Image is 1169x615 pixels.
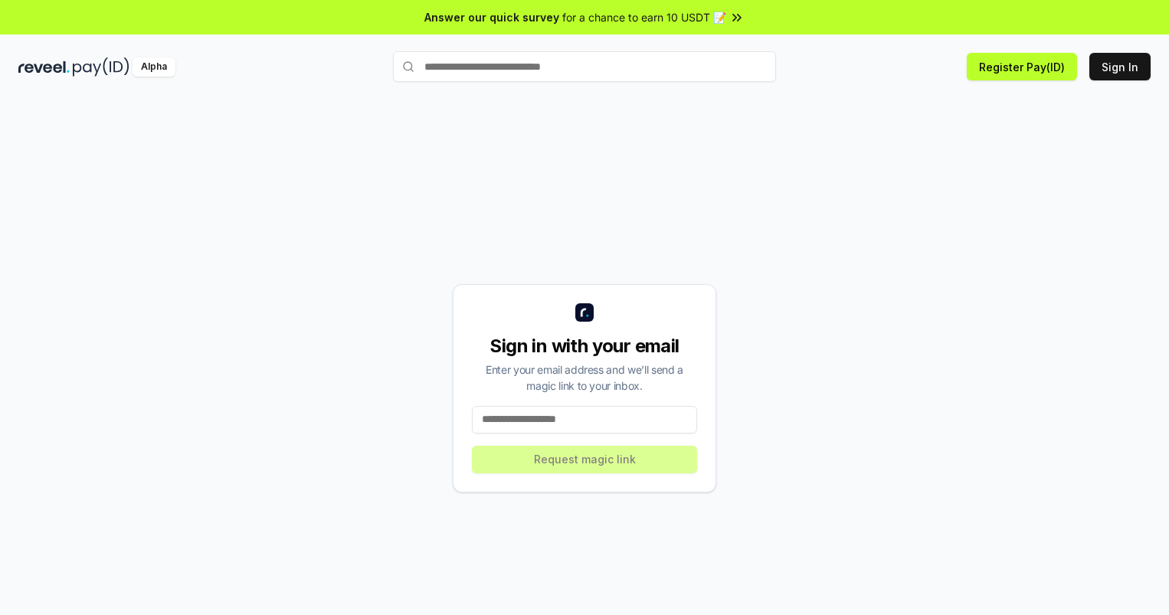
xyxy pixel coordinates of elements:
span: Answer our quick survey [424,9,559,25]
div: Sign in with your email [472,334,697,358]
span: for a chance to earn 10 USDT 📝 [562,9,726,25]
button: Register Pay(ID) [967,53,1077,80]
img: pay_id [73,57,129,77]
div: Enter your email address and we’ll send a magic link to your inbox. [472,361,697,394]
button: Sign In [1089,53,1151,80]
img: logo_small [575,303,594,322]
div: Alpha [133,57,175,77]
img: reveel_dark [18,57,70,77]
